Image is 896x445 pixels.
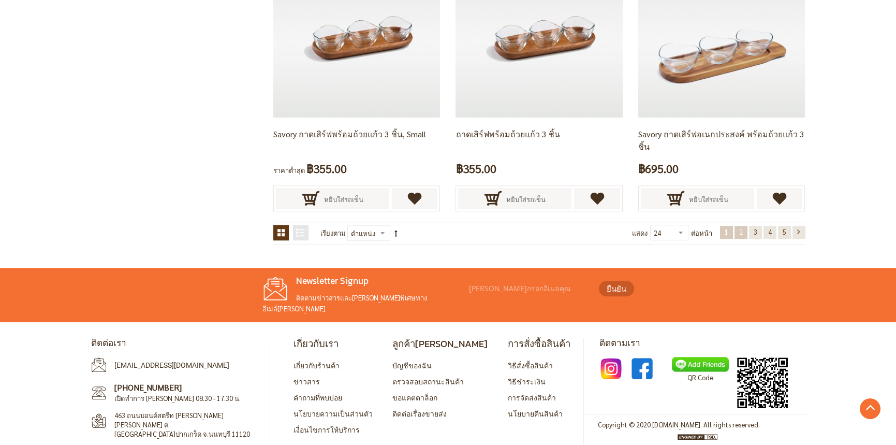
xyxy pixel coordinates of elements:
[392,393,437,402] a: ขอแคตตาล็อก
[735,226,747,239] a: 2
[691,225,712,241] span: ต่อหน้า
[638,128,804,152] a: Savory ถาดเสิร์ฟอเนกประสงค์ พร้อมถ้วยแก้ว 3 ชิ้น
[306,159,347,178] span: ฿355.00
[598,420,760,430] address: Copyright © 2020 [DOMAIN_NAME]. All rights reserved.
[599,338,805,349] h4: ติดตามเรา
[91,338,262,349] h4: ติดต่อเรา
[638,28,805,37] a: Savory ถาดเสิร์ฟอเนกประสงค์ พร้อมถ้วยแก้ว 3 ชิ้น
[320,225,346,241] label: เรียงตาม
[725,227,728,236] span: 1
[456,128,560,139] a: ถาดเสิร์ฟพร้อมถ้วยแก้ว 3 ชิ้น
[672,372,729,383] p: QR Code
[638,159,679,178] span: ฿695.00
[632,228,648,237] span: แสดง
[114,361,229,369] a: [EMAIL_ADDRESS][DOMAIN_NAME]
[293,393,342,402] a: คำถามที่พบบ่อย
[607,283,626,295] span: ยืนยัน
[458,188,571,209] button: หยิบใส่รถเข็น
[768,227,772,236] span: 4
[599,281,634,296] button: ยืนยัน
[754,227,757,236] span: 3
[392,409,447,418] a: ติดต่อเรื่องขายส่ง
[293,425,360,434] a: เงื่อนไขการให้บริการ
[293,377,320,386] a: ข่าวสาร
[262,292,464,314] p: ติดตามข่าวสารและ[PERSON_NAME]พิเศษทางอีเมล์[PERSON_NAME]
[778,226,791,239] a: 5
[392,188,438,209] a: เพิ่มไปยังรายการโปรด
[508,409,563,418] a: นโยบายคืนสินค้า
[506,188,546,211] span: หยิบใส่รถเข็น
[293,409,373,418] a: นโยบายความเป็นส่วนตัว
[763,226,776,239] a: 4
[293,361,340,370] a: เกี่ยวกับร้านค้า
[860,398,880,419] a: Go to Top
[739,227,743,236] span: 2
[293,338,373,350] h4: เกี่ยวกับเรา
[273,225,289,240] strong: ตาราง
[757,188,803,209] a: เพิ่มไปยังรายการโปรด
[324,188,363,211] span: หยิบใส่รถเข็น
[273,28,440,37] a: Savory ถาดเสิร์ฟพร้อมถ้วยแก้ว 3 ชิ้น, Small
[508,377,546,386] a: วิธีชำระเงิน
[273,128,426,139] a: Savory ถาดเสิร์ฟพร้อมถ้วยแก้ว 3 ชิ้น, Small
[641,188,754,209] button: หยิบใส่รถเข็น
[276,188,389,209] button: หยิบใส่รถเข็น
[456,28,622,37] a: ถาดเสิร์ฟพร้อมถ้วยแก้ว 3 ชิ้น
[392,377,464,386] a: ตรวจสอบสถานะสินค้า
[689,188,728,211] span: หยิบใส่รถเข็น
[508,361,553,370] a: วิธีสั่งซื้อสินค้า
[392,338,488,350] h4: ลูกค้า[PERSON_NAME]
[783,227,786,236] span: 5
[114,394,241,403] span: เปิดทำการ [PERSON_NAME] 08.30 - 17.30 น.
[114,382,182,393] a: [PHONE_NUMBER]
[273,166,305,175] span: ราคาต่ำสุด
[749,226,762,239] a: 3
[262,276,464,287] h4: Newsletter Signup
[114,411,251,439] span: 463 ถนนบอนด์สตรีท [PERSON_NAME][PERSON_NAME] ต.[GEOGRAPHIC_DATA]ปากเกร็ด จ.นนทบุรี 11120
[456,159,496,178] span: ฿355.00
[574,188,620,209] a: เพิ่มไปยังรายการโปรด
[508,338,570,350] h4: การสั่งซื้อสินค้า
[392,361,432,370] a: บัญชีของฉัน
[508,393,556,402] a: การจัดส่งสินค้า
